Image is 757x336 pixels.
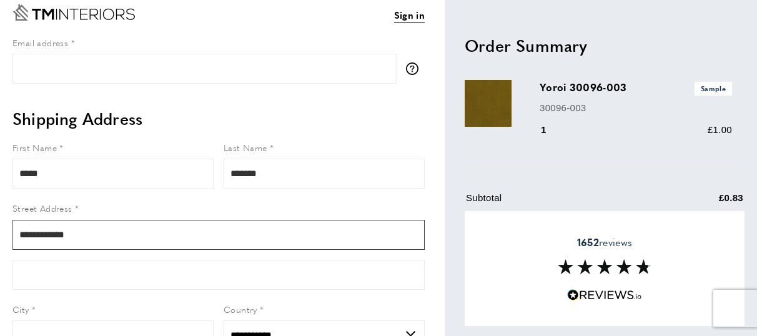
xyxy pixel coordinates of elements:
[12,36,68,49] span: Email address
[12,202,72,214] span: Street Address
[465,80,512,127] img: Yoroi 30096-003
[12,4,135,21] a: Go to Home page
[12,303,29,315] span: City
[12,141,57,154] span: First Name
[540,122,564,137] div: 1
[695,82,732,95] span: Sample
[657,190,743,215] td: £0.83
[540,100,732,115] p: 30096-003
[406,62,425,75] button: More information
[394,7,425,23] a: Sign in
[465,34,745,56] h2: Order Summary
[466,190,656,215] td: Subtotal
[540,80,732,95] h3: Yoroi 30096-003
[577,235,599,249] strong: 1652
[558,259,651,274] img: Reviews section
[567,289,642,301] img: Reviews.io 5 stars
[224,141,267,154] span: Last Name
[224,303,257,315] span: Country
[12,107,425,130] h2: Shipping Address
[708,124,732,135] span: £1.00
[577,236,632,249] span: reviews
